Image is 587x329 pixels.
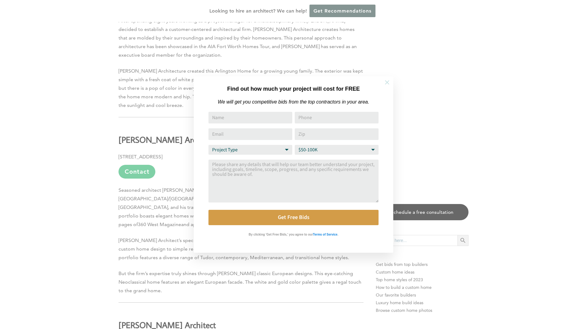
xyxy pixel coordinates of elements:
[313,233,337,236] strong: Terms of Service
[337,233,338,236] strong: .
[208,145,292,155] select: Project Type
[295,145,379,155] select: Budget Range
[208,112,292,123] input: Name
[376,72,398,93] button: Close
[313,231,337,236] a: Terms of Service
[208,160,379,202] textarea: Comment or Message
[469,285,580,322] iframe: Drift Widget Chat Controller
[249,233,313,236] strong: By clicking 'Get Free Bids,' you agree to our
[295,112,379,123] input: Phone
[208,128,292,140] input: Email Address
[295,128,379,140] input: Zip
[208,210,379,225] button: Get Free Bids
[218,99,369,104] em: We will get you competitive bids from the top contractors in your area.
[227,86,360,92] strong: Find out how much your project will cost for FREE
